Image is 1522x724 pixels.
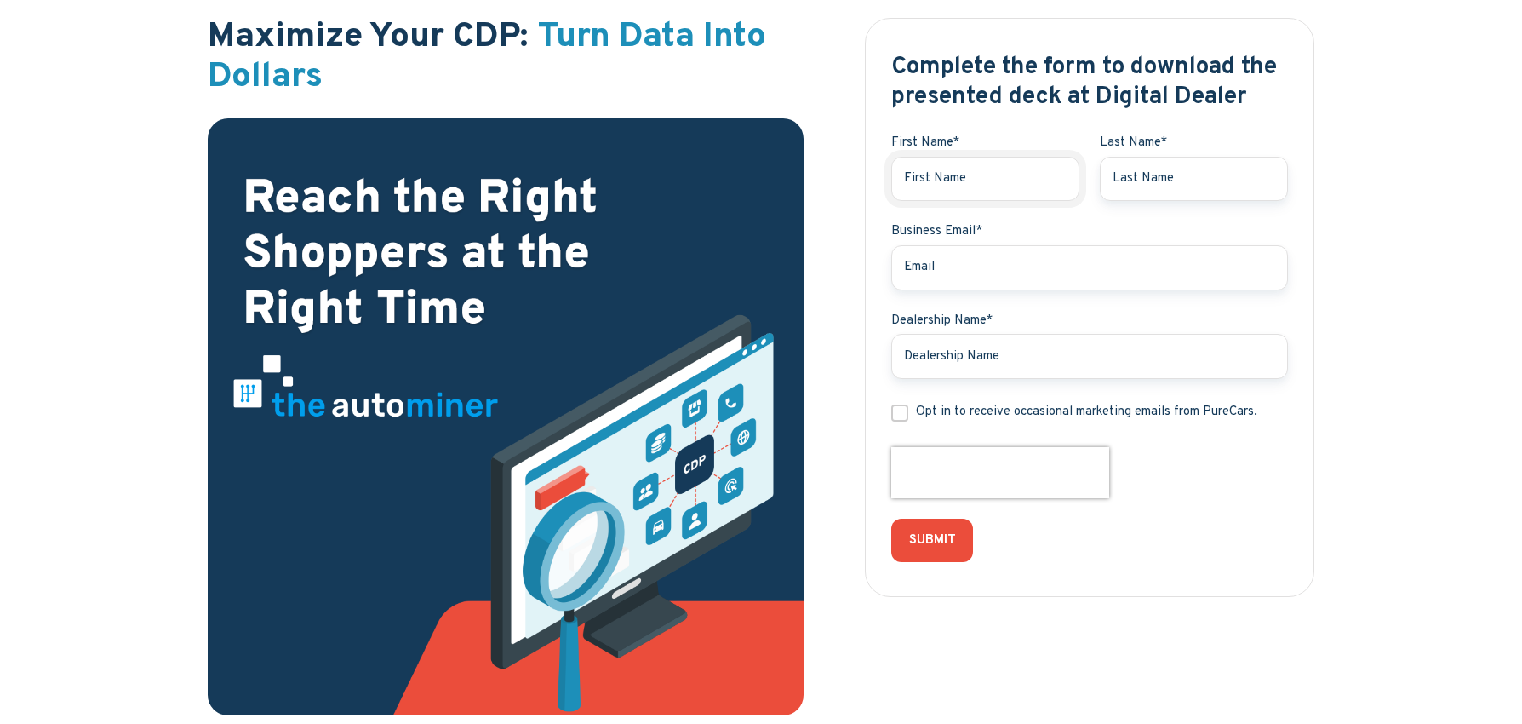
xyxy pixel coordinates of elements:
[891,447,1109,498] iframe: reCAPTCHA
[208,16,529,59] span: Maximize Your CDP:
[208,118,804,715] img: PC_Blog-Social_MetaCaseStudy-MetaMetrics_1080x1080_DS (1)
[891,223,976,239] span: Business Email
[208,16,766,99] span: Turn Data Into Dollars
[891,405,908,422] input: Opt in to receive occasional marketing emails from PureCars.
[1100,157,1288,202] input: Last Name
[891,157,1079,202] input: First Name
[1100,135,1160,151] span: Last Name
[891,519,973,562] input: SUBMIT
[891,135,953,151] span: First Name
[891,334,1288,379] input: Dealership Name
[916,405,1257,421] p: Opt in to receive occasional marketing emails from PureCars.
[891,313,986,329] span: Dealership Name
[891,245,1288,290] input: Email
[891,53,1288,112] h3: Complete the form to download the presented deck at Digital Dealer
